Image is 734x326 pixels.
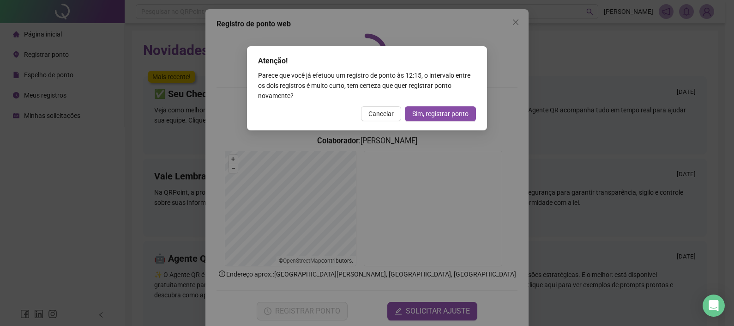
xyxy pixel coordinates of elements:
span: Sim, registrar ponto [412,109,469,119]
button: Cancelar [361,106,401,121]
div: Atenção! [258,55,476,67]
button: Sim, registrar ponto [405,106,476,121]
span: Cancelar [368,109,394,119]
div: Parece que você já efetuou um registro de ponto às 12:15 , o intervalo entre os dois registros é ... [258,70,476,101]
div: Open Intercom Messenger [703,295,725,317]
